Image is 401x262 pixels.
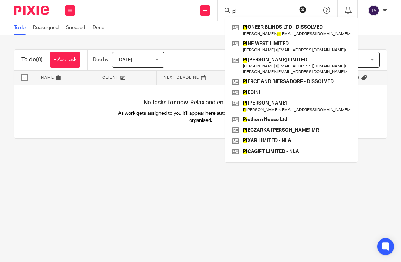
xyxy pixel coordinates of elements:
[108,110,294,124] p: As work gets assigned to you it'll appear here automatically, helping you stay organised.
[50,52,80,68] a: + Add task
[93,21,108,35] a: Done
[299,6,306,13] button: Clear
[232,8,295,15] input: Search
[14,99,387,106] h4: No tasks for now. Relax and enjoy your day!
[368,5,379,16] img: svg%3E
[348,76,360,79] span: Tags
[117,58,132,63] span: [DATE]
[21,56,43,64] h1: To do
[14,21,29,35] a: To do
[36,57,43,63] span: (0)
[93,56,108,63] p: Due by
[66,21,89,35] a: Snoozed
[33,21,62,35] a: Reassigned
[14,6,49,15] img: Pixie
